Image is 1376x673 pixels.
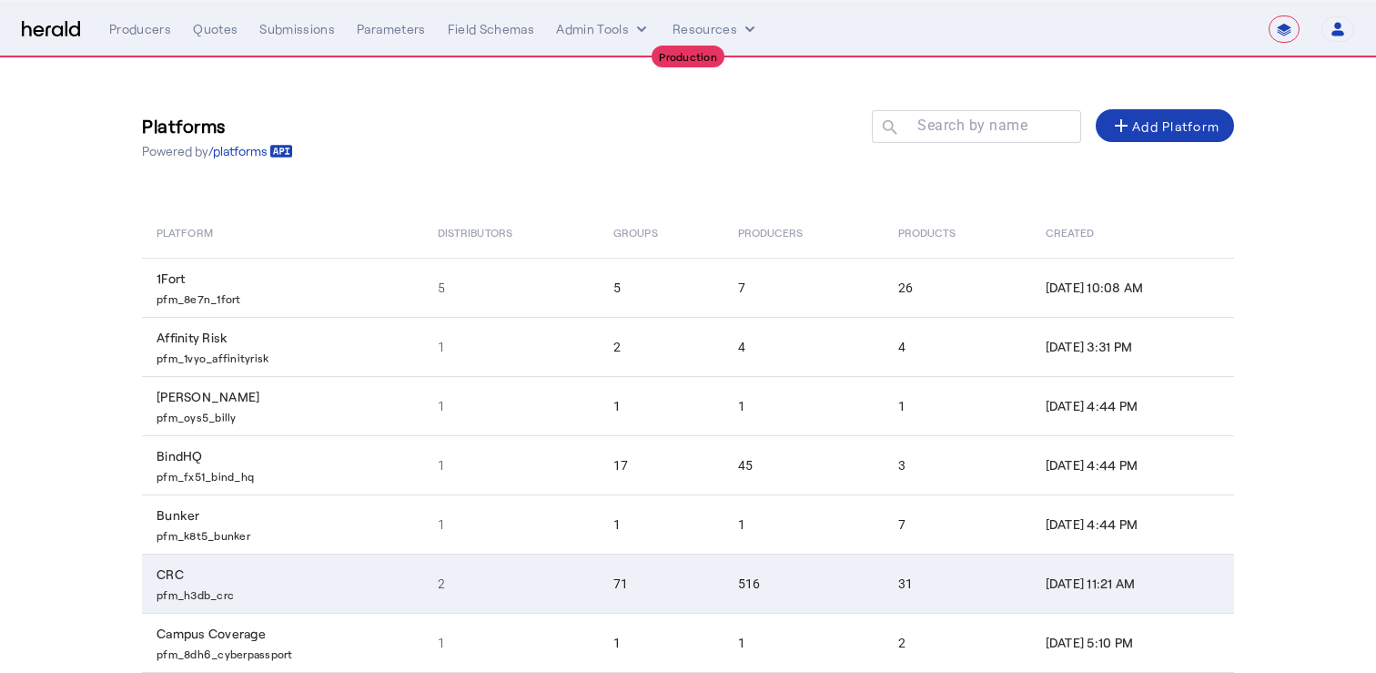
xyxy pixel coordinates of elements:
[423,317,599,376] td: 1
[157,584,416,602] p: pfm_h3db_crc
[599,495,723,554] td: 1
[142,142,293,160] p: Powered by
[884,495,1031,554] td: 7
[599,376,723,435] td: 1
[1031,258,1234,317] td: [DATE] 10:08 AM
[208,142,293,160] a: /platforms
[193,20,238,38] div: Quotes
[723,207,884,258] th: Producers
[142,113,293,138] h3: Platforms
[423,376,599,435] td: 1
[723,554,884,613] td: 516
[142,613,423,672] td: Campus Coverage
[1031,317,1234,376] td: [DATE] 3:31 PM
[1031,554,1234,613] td: [DATE] 11:21 AM
[723,435,884,495] td: 45
[1031,207,1234,258] th: Created
[1096,109,1234,142] button: Add Platform
[917,117,1027,134] mat-label: Search by name
[423,207,599,258] th: Distributors
[157,347,416,365] p: pfm_1vyo_affinityrisk
[884,258,1031,317] td: 26
[423,495,599,554] td: 1
[157,643,416,661] p: pfm_8dh6_cyberpassport
[556,20,651,38] button: internal dropdown menu
[142,554,423,613] td: CRC
[109,20,171,38] div: Producers
[448,20,535,38] div: Field Schemas
[652,46,724,67] div: Production
[142,376,423,435] td: [PERSON_NAME]
[884,207,1031,258] th: Products
[723,376,884,435] td: 1
[599,613,723,672] td: 1
[157,288,416,306] p: pfm_8e7n_1fort
[1031,613,1234,672] td: [DATE] 5:10 PM
[599,554,723,613] td: 71
[1110,115,1219,137] div: Add Platform
[884,554,1031,613] td: 31
[259,20,335,38] div: Submissions
[423,613,599,672] td: 1
[723,317,884,376] td: 4
[1110,115,1132,137] mat-icon: add
[723,613,884,672] td: 1
[723,258,884,317] td: 7
[157,406,416,424] p: pfm_oys5_billy
[423,258,599,317] td: 5
[423,435,599,495] td: 1
[884,376,1031,435] td: 1
[1031,435,1234,495] td: [DATE] 4:44 PM
[1031,376,1234,435] td: [DATE] 4:44 PM
[872,117,903,140] mat-icon: search
[599,207,723,258] th: Groups
[142,435,423,495] td: BindHQ
[157,525,416,543] p: pfm_k8t5_bunker
[142,317,423,376] td: Affinity Risk
[22,21,80,38] img: Herald Logo
[599,435,723,495] td: 17
[157,465,416,484] p: pfm_fx51_bind_hq
[423,554,599,613] td: 2
[1031,495,1234,554] td: [DATE] 4:44 PM
[673,20,759,38] button: Resources dropdown menu
[884,435,1031,495] td: 3
[357,20,426,38] div: Parameters
[142,207,423,258] th: Platform
[599,258,723,317] td: 5
[884,613,1031,672] td: 2
[142,495,423,554] td: Bunker
[142,258,423,317] td: 1Fort
[599,317,723,376] td: 2
[723,495,884,554] td: 1
[884,317,1031,376] td: 4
